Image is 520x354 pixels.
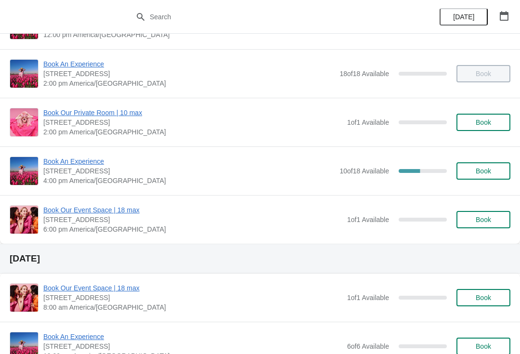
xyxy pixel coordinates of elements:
[476,294,491,302] span: Book
[476,167,491,175] span: Book
[43,30,335,39] span: 12:00 pm America/[GEOGRAPHIC_DATA]
[10,157,38,185] img: Book An Experience | 1815 North Milwaukee Avenue, Chicago, IL, USA | 4:00 pm America/Chicago
[43,79,335,88] span: 2:00 pm America/[GEOGRAPHIC_DATA]
[476,342,491,350] span: Book
[43,302,342,312] span: 8:00 am America/[GEOGRAPHIC_DATA]
[453,13,474,21] span: [DATE]
[347,294,389,302] span: 1 of 1 Available
[456,114,510,131] button: Book
[43,127,342,137] span: 2:00 pm America/[GEOGRAPHIC_DATA]
[10,284,38,312] img: Book Our Event Space | 18 max | 1815 N. Milwaukee Ave., Chicago, IL 60647 | 8:00 am America/Chicago
[43,205,342,215] span: Book Our Event Space | 18 max
[43,166,335,176] span: [STREET_ADDRESS]
[43,332,342,341] span: Book An Experience
[347,342,389,350] span: 6 of 6 Available
[43,283,342,293] span: Book Our Event Space | 18 max
[43,108,342,118] span: Book Our Private Room | 10 max
[456,162,510,180] button: Book
[476,216,491,223] span: Book
[43,341,342,351] span: [STREET_ADDRESS]
[476,118,491,126] span: Book
[43,224,342,234] span: 6:00 pm America/[GEOGRAPHIC_DATA]
[347,118,389,126] span: 1 of 1 Available
[43,59,335,69] span: Book An Experience
[440,8,488,26] button: [DATE]
[456,211,510,228] button: Book
[43,118,342,127] span: [STREET_ADDRESS]
[456,289,510,306] button: Book
[43,69,335,79] span: [STREET_ADDRESS]
[10,60,38,88] img: Book An Experience | 1815 North Milwaukee Avenue, Chicago, IL, USA | 2:00 pm America/Chicago
[43,215,342,224] span: [STREET_ADDRESS]
[10,206,38,234] img: Book Our Event Space | 18 max | 1815 N. Milwaukee Ave., Chicago, IL 60647 | 6:00 pm America/Chicago
[10,108,38,136] img: Book Our Private Room | 10 max | 1815 N. Milwaukee Ave., Chicago, IL 60647 | 2:00 pm America/Chicago
[149,8,390,26] input: Search
[339,70,389,78] span: 18 of 18 Available
[339,167,389,175] span: 10 of 18 Available
[43,176,335,185] span: 4:00 pm America/[GEOGRAPHIC_DATA]
[347,216,389,223] span: 1 of 1 Available
[43,293,342,302] span: [STREET_ADDRESS]
[10,254,510,263] h2: [DATE]
[43,157,335,166] span: Book An Experience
